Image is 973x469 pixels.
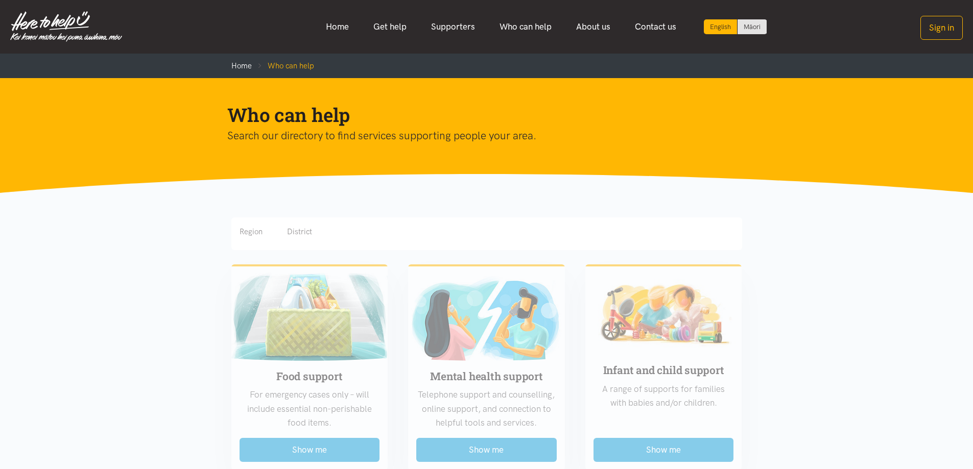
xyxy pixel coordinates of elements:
[623,16,689,38] a: Contact us
[227,103,730,127] h1: Who can help
[10,11,122,42] img: Home
[361,16,419,38] a: Get help
[487,16,564,38] a: Who can help
[704,19,738,34] div: Current language
[252,60,314,72] li: Who can help
[227,127,730,144] p: Search our directory to find services supporting people your area.
[564,16,623,38] a: About us
[314,16,361,38] a: Home
[920,16,963,40] button: Sign in
[231,61,252,70] a: Home
[738,19,767,34] a: Switch to Te Reo Māori
[704,19,767,34] div: Language toggle
[287,226,312,238] div: District
[240,226,263,238] div: Region
[419,16,487,38] a: Supporters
